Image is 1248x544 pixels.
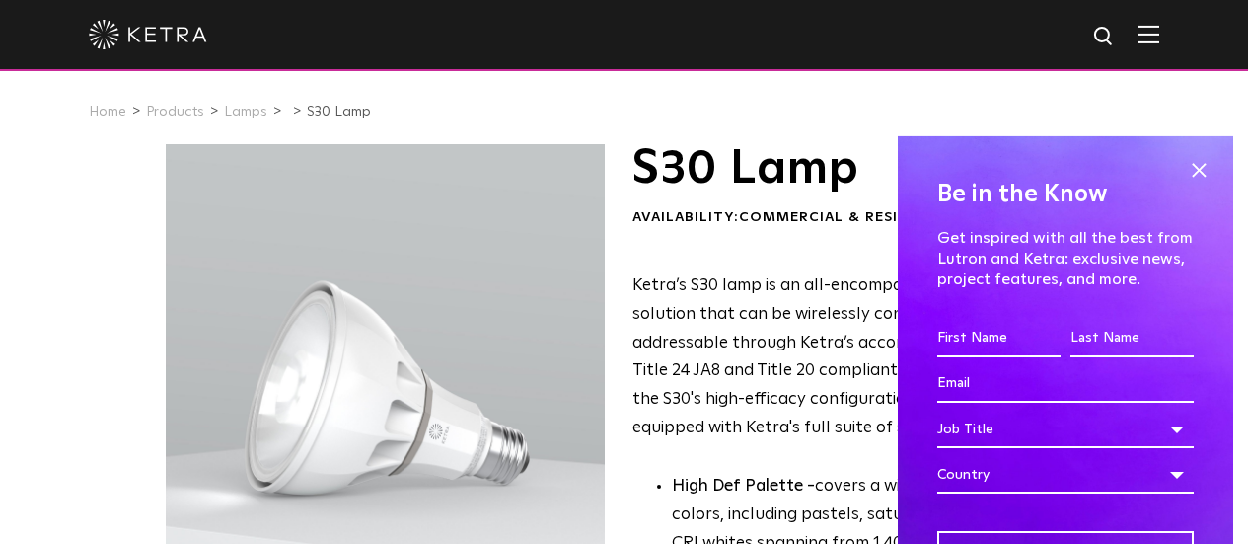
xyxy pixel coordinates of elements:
a: Lamps [224,105,267,118]
span: Commercial & Residential [739,210,964,224]
span: Ketra’s S30 lamp is an all-encompassing LED retrofit solution that can be wirelessly controlled a... [632,277,1079,436]
p: Get inspired with all the best from Lutron and Ketra: exclusive news, project features, and more. [937,228,1194,289]
div: Country [937,456,1194,494]
img: Hamburger%20Nav.svg [1138,25,1159,43]
a: S30 Lamp [307,105,371,118]
img: ketra-logo-2019-white [89,20,207,49]
div: Availability: [632,208,1081,228]
h4: Be in the Know [937,176,1194,213]
a: Products [146,105,204,118]
h1: S30 Lamp [632,144,1081,194]
input: Last Name [1070,320,1194,357]
img: search icon [1092,25,1117,49]
div: Job Title [937,411,1194,448]
a: Home [89,105,126,118]
input: First Name [937,320,1061,357]
input: Email [937,365,1194,403]
strong: High Def Palette - [672,478,815,495]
